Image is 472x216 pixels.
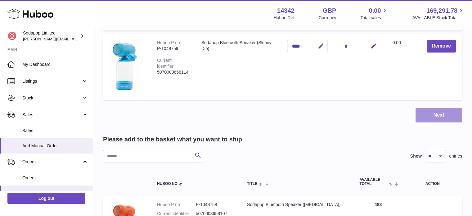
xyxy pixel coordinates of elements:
[449,153,462,159] span: entries
[22,159,82,165] span: Orders
[22,62,88,67] span: My Dashboard
[103,135,242,144] h2: Please add to the basket what you want to ship
[23,30,79,42] div: Sodapop Limited
[157,202,196,208] dt: Huboo P no
[426,7,457,15] span: 169,291.78
[369,7,381,15] span: 0.00
[196,202,235,208] dd: P-1048758
[23,36,124,41] span: [PERSON_NAME][EMAIL_ADDRESS][DOMAIN_NAME]
[412,7,465,21] a: 169,291.78 AVAILABLE Stock Total
[360,15,388,21] span: Total sales
[7,31,17,41] img: david@sodapop-audio.co.uk
[157,182,178,186] span: Huboo no
[22,112,82,118] span: Sales
[157,40,180,45] div: Huboo P no
[157,69,189,75] div: 5070003658114
[427,40,456,53] button: Remove
[22,143,88,149] span: Add Manual Order
[359,178,387,186] span: AVAILABLE Total
[319,15,336,21] div: Currency
[323,7,336,15] strong: GBP
[22,175,88,181] span: Orders
[195,34,281,100] td: Sodapop Bluetooth Speaker (Skinny Dip)
[157,46,189,52] div: P-1048759
[22,128,88,134] span: Sales
[416,108,462,122] button: Next
[247,182,257,186] span: Title
[393,40,401,45] span: 0.00
[277,7,294,15] strong: 14342
[109,40,140,93] img: Sodapop Bluetooth Speaker (Skinny Dip)
[22,78,82,84] span: Listings
[403,172,462,192] th: Action
[410,153,422,159] label: Show
[7,193,85,204] a: Log out
[412,15,465,21] span: AVAILABLE Stock Total
[22,95,82,101] span: Stock
[274,15,294,21] div: Huboo Ref
[360,7,388,21] a: 0.00 Total sales
[22,190,88,196] span: Add Manual Order
[157,58,173,69] div: Current identifier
